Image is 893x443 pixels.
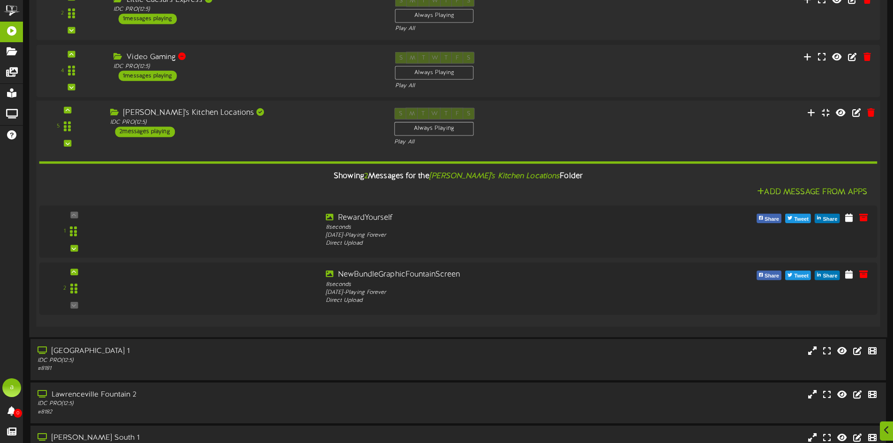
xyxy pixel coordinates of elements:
div: # 8181 [38,365,380,373]
span: 0 [14,409,22,418]
div: Direct Upload [326,297,661,305]
div: IDC PRO ( 12:5 ) [110,119,380,127]
div: Play All [394,138,593,146]
div: IDC PRO ( 12:5 ) [113,63,381,71]
div: [PERSON_NAME]'s Kitchen Locations [110,108,380,119]
div: [DATE] - Playing Forever [326,232,661,240]
i: [PERSON_NAME]'s Kitchen Locations [429,172,560,180]
span: Share [821,271,839,282]
div: Showing Messages for the Folder [32,166,884,187]
button: Share [757,214,781,223]
div: RewardYourself [326,213,661,224]
div: Video Gaming [113,52,381,63]
div: 8 seconds [326,281,661,289]
div: Lawrenceville Fountain 2 [38,390,380,400]
div: a [2,378,21,397]
div: IDC PRO ( 12:5 ) [38,357,380,365]
div: Direct Upload [326,240,661,248]
div: Always Playing [395,9,474,23]
div: 1 messages playing [118,14,176,24]
div: 2 messages playing [115,127,175,137]
button: Share [815,271,840,280]
button: Add Message From Apps [754,187,870,199]
div: NewBundleGraphicFountainScreen [326,270,661,281]
div: 1 messages playing [118,71,176,81]
span: Tweet [792,214,810,225]
div: IDC PRO ( 12:5 ) [38,400,380,408]
span: Tweet [792,271,810,282]
div: [GEOGRAPHIC_DATA] 1 [38,346,380,357]
div: Always Playing [394,122,473,136]
span: 2 [364,172,368,180]
div: Play All [395,25,592,33]
div: Always Playing [395,66,474,80]
span: Share [821,214,839,225]
div: 8 seconds [326,224,661,232]
button: Share [815,214,840,223]
div: # 8182 [38,408,380,416]
div: Play All [395,82,592,90]
button: Share [757,271,781,280]
button: Tweet [785,214,811,223]
span: Share [763,271,781,282]
div: IDC PRO ( 12:5 ) [113,6,381,14]
span: Share [763,214,781,225]
div: [DATE] - Playing Forever [326,289,661,297]
button: Tweet [785,271,811,280]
